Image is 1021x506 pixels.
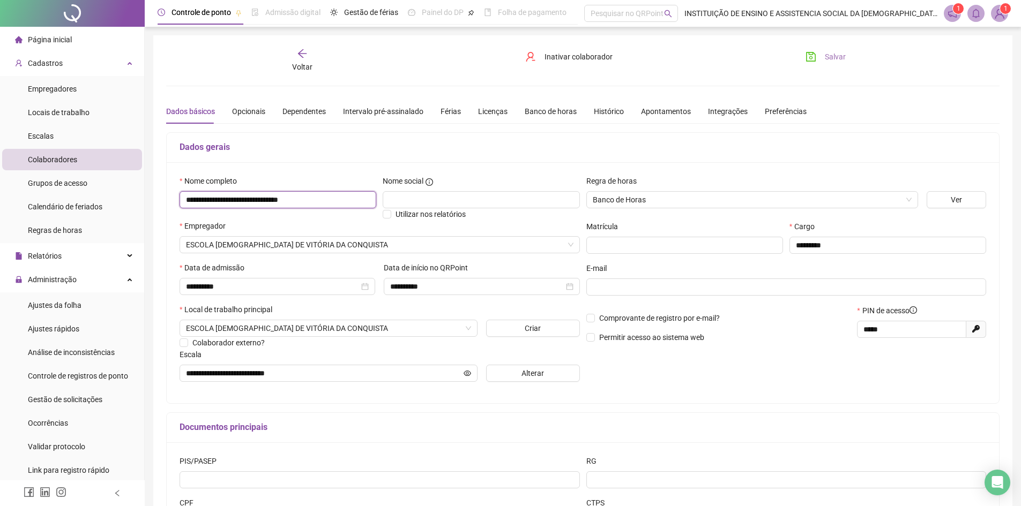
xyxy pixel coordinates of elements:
label: Empregador [180,220,233,232]
span: linkedin [40,487,50,497]
span: Painel do DP [422,8,464,17]
span: Permitir acesso ao sistema web [599,333,704,342]
span: Locais de trabalho [28,108,90,117]
span: pushpin [235,10,242,16]
span: Administração [28,275,77,284]
label: Matrícula [586,221,625,232]
span: INSTITUICAO ADVENTISTA NORDESTE BRASILEIRA DE EDUCACAO E ASSISTENCIA SOCIAL [186,237,573,253]
div: Opcionais [232,105,265,117]
span: Ajustes da folha [28,301,81,309]
span: Voltar [292,63,312,71]
span: instagram [56,487,66,497]
span: INSTITUIÇÃO DE ENSINO E ASSISTENCIA SOCIAL DA [DEMOGRAPHIC_DATA] [684,7,937,19]
span: Grupos de acesso [28,179,87,187]
span: Utilizar nos relatórios [396,210,466,218]
div: Férias [441,105,461,117]
span: file-done [251,9,259,16]
span: 1 [957,5,960,12]
span: Alterar [521,367,544,379]
div: Intervalo pré-assinalado [343,105,423,117]
span: PIN de acesso [862,305,917,316]
span: user-add [15,59,23,67]
label: Nome completo [180,175,244,187]
span: Análise de inconsistências [28,348,115,357]
span: Controle de registros de ponto [28,372,128,380]
span: Colaboradores [28,155,77,164]
span: info-circle [426,178,433,186]
sup: Atualize o seu contato no menu Meus Dados [1000,3,1011,14]
button: Alterar [486,365,580,382]
label: Data de início no QRPoint [384,262,475,274]
button: Salvar [798,48,854,65]
span: save [806,51,816,62]
span: Ver [951,194,962,206]
div: Apontamentos [641,105,691,117]
span: book [484,9,491,16]
span: arrow-left [297,48,308,59]
span: Página inicial [28,35,72,44]
label: Regra de horas [586,175,644,187]
span: Nome social [383,175,423,187]
span: dashboard [408,9,415,16]
span: lock [15,276,23,283]
div: Integrações [708,105,748,117]
span: Gestão de solicitações [28,395,102,404]
div: Banco de horas [525,105,577,117]
div: Dados básicos [166,105,215,117]
span: Controle de ponto [172,8,231,17]
span: PRAÇA GUADALAJARA,2 [186,320,471,336]
span: eye [464,369,471,377]
span: Calendário de feriados [28,202,102,211]
span: pushpin [468,10,474,16]
img: 15870 [992,5,1008,21]
span: Colaborador externo? [192,338,265,347]
span: Ajustes rápidos [28,324,79,333]
span: Criar [525,322,541,334]
span: Cadastros [28,59,63,67]
button: Inativar colaborador [517,48,621,65]
span: facebook [24,487,34,497]
span: sun [330,9,338,16]
div: Licenças [478,105,508,117]
span: Salvar [825,51,846,63]
span: bell [971,9,981,18]
span: notification [948,9,957,18]
label: Cargo [789,221,822,232]
button: Criar [486,320,580,337]
label: Escala [180,349,208,360]
div: Histórico [594,105,624,117]
span: Empregadores [28,85,77,93]
span: Comprovante de registro por e-mail? [599,314,720,322]
button: Ver [927,191,986,208]
label: PIS/PASEP [180,455,223,467]
span: Folha de pagamento [498,8,567,17]
div: Open Intercom Messenger [985,470,1010,495]
span: Validar protocolo [28,442,85,451]
span: Banco de Horas [593,192,912,208]
span: Admissão digital [265,8,321,17]
span: search [664,10,672,18]
span: Inativar colaborador [545,51,613,63]
label: Local de trabalho principal [180,304,279,315]
span: Link para registro rápido [28,466,109,474]
span: file [15,252,23,260]
label: E-mail [586,262,614,274]
span: left [114,489,121,497]
span: 1 [1004,5,1008,12]
label: Data de admissão [180,262,251,274]
div: Dependentes [282,105,326,117]
span: user-delete [525,51,536,62]
span: Escalas [28,132,54,140]
span: clock-circle [158,9,165,16]
span: Regras de horas [28,226,82,235]
span: Gestão de férias [344,8,398,17]
h5: Documentos principais [180,421,986,434]
label: RG [586,455,603,467]
span: home [15,36,23,43]
span: Relatórios [28,252,62,260]
span: info-circle [910,306,917,314]
h5: Dados gerais [180,141,986,154]
div: Preferências [765,105,807,117]
sup: 1 [953,3,964,14]
span: Ocorrências [28,419,68,427]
